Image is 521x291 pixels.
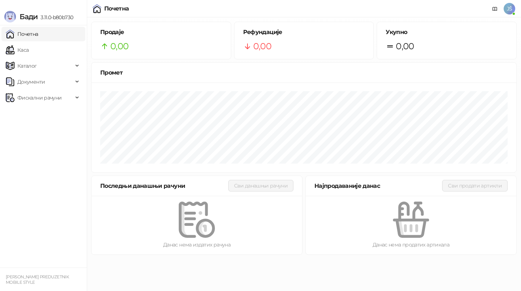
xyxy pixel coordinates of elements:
button: Сви продати артикли [442,180,508,191]
div: Промет [100,68,508,77]
span: 0,00 [396,39,414,53]
h5: Укупно [386,28,508,37]
div: Последњи данашњи рачуни [100,181,228,190]
h5: Рефундације [243,28,365,37]
h5: Продаје [100,28,222,37]
div: Данас нема издатих рачуна [103,241,291,249]
div: Најпродаваније данас [314,181,442,190]
button: Сви данашњи рачуни [228,180,293,191]
div: Почетна [104,6,129,12]
span: Фискални рачуни [17,90,62,105]
a: Каса [6,43,29,57]
span: JŠ [504,3,515,14]
span: 3.11.0-b80b730 [38,14,73,21]
small: [PERSON_NAME] PREDUZETNIK MOBILE STYLE [6,274,69,285]
img: Logo [4,11,16,22]
span: Документи [17,75,45,89]
span: 0,00 [110,39,128,53]
span: 0,00 [253,39,271,53]
span: Каталог [17,59,37,73]
span: Бади [20,12,38,21]
div: Данас нема продатих артикала [317,241,505,249]
a: Почетна [6,27,38,41]
a: Документација [489,3,501,14]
